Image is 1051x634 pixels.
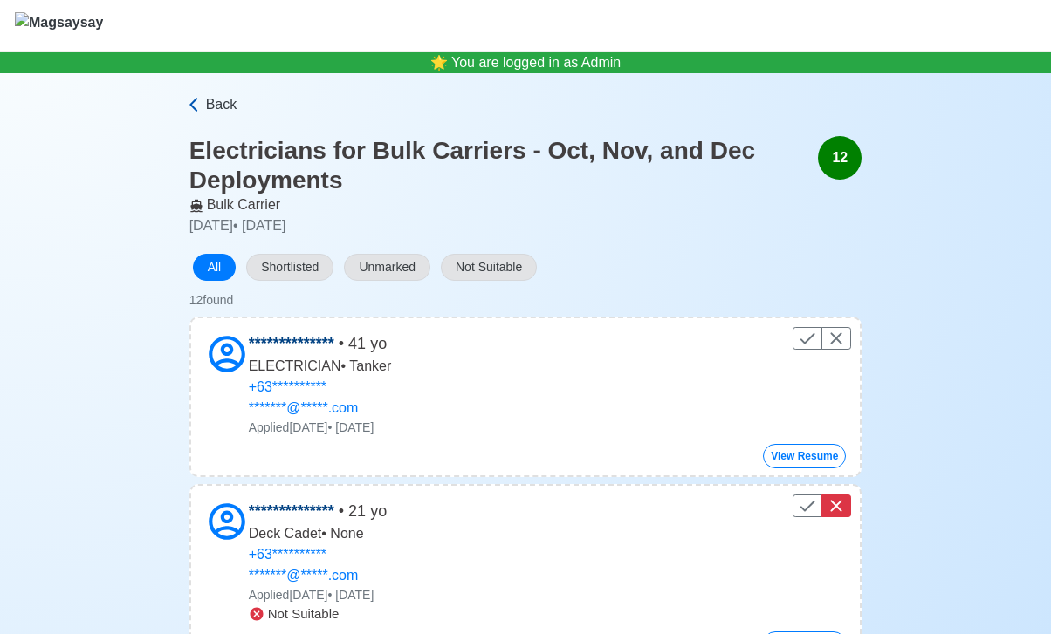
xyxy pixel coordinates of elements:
p: Applied [DATE] • [DATE] [249,419,392,437]
p: [DATE] • [DATE] [189,215,819,236]
p: • 21 yo [249,500,387,523]
div: Control [793,494,851,517]
h3: Electricians for Bulk Carriers - Oct, Nov, and Dec Deployments [189,136,819,194]
div: Control [793,327,851,350]
p: • 41 yo [249,332,392,356]
button: All [193,254,237,281]
p: Bulk Carrier [189,194,819,215]
button: View Resume [763,444,846,468]
p: ELECTRICIAN • Tanker [249,356,392,377]
div: 12 found [189,291,234,310]
button: Magsaysay [14,1,104,51]
button: Not Suitable [441,254,537,281]
button: Shortlisted [246,254,333,281]
a: Back [185,94,862,115]
p: Applied [DATE] • [DATE] [249,586,387,604]
p: Deck Cadet • None [249,523,387,544]
span: Back [206,94,237,115]
span: bell [426,50,451,77]
div: 12 [818,136,862,180]
img: Magsaysay [15,12,103,44]
div: Not Suitable [249,604,387,624]
button: Unmarked [344,254,430,281]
